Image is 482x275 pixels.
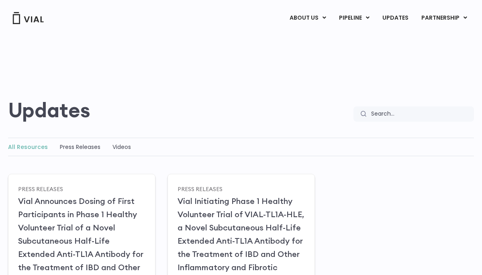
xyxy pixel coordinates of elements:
[283,11,332,25] a: ABOUT USMenu Toggle
[178,185,223,192] a: Press Releases
[18,185,63,192] a: Press Releases
[415,11,474,25] a: PARTNERSHIPMenu Toggle
[12,12,44,24] img: Vial Logo
[112,143,131,151] a: Videos
[8,143,48,151] a: All Resources
[60,143,100,151] a: Press Releases
[366,106,474,122] input: Search...
[376,11,415,25] a: UPDATES
[333,11,376,25] a: PIPELINEMenu Toggle
[8,98,90,122] h2: Updates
